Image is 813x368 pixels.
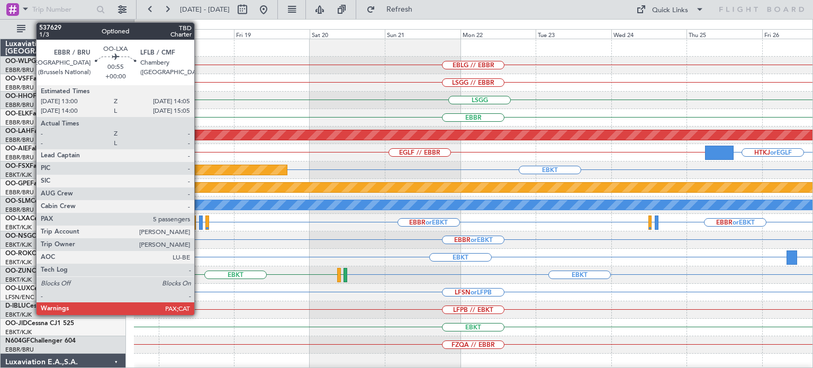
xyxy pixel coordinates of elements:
[32,2,93,17] input: Trip Number
[5,146,28,152] span: OO-AIE
[5,338,30,344] span: N604GF
[5,320,74,327] a: OO-JIDCessna CJ1 525
[180,5,230,14] span: [DATE] - [DATE]
[5,198,89,204] a: OO-SLMCessna Citation XLS
[5,338,76,344] a: N604GFChallenger 604
[5,216,89,222] a: OO-LXACessna Citation CJ4
[12,21,115,38] button: All Aircraft
[5,76,30,82] span: OO-VSF
[136,21,154,30] div: [DATE]
[5,303,83,309] a: D-IBLUCessna Citation M2
[5,101,34,109] a: EBBR/BRU
[5,320,28,327] span: OO-JID
[310,29,385,39] div: Sat 20
[5,146,57,152] a: OO-AIEFalcon 7X
[5,58,67,65] a: OO-WLPGlobal 5500
[5,328,32,336] a: EBKT/KJK
[28,25,112,33] span: All Aircraft
[5,241,32,249] a: EBKT/KJK
[686,29,762,39] div: Thu 25
[5,303,26,309] span: D-IBLU
[5,136,34,144] a: EBBR/BRU
[5,128,60,134] a: OO-LAHFalcon 7X
[5,84,34,92] a: EBBR/BRU
[5,93,33,100] span: OO-HHO
[5,76,59,82] a: OO-VSFFalcon 8X
[5,346,34,354] a: EBBR/BRU
[385,29,460,39] div: Sun 21
[5,223,32,231] a: EBKT/KJK
[5,258,32,266] a: EBKT/KJK
[5,311,32,319] a: EBKT/KJK
[5,268,32,274] span: OO-ZUN
[5,58,31,65] span: OO-WLP
[631,1,709,18] button: Quick Links
[5,189,34,196] a: EBBR/BRU
[5,93,62,100] a: OO-HHOFalcon 8X
[5,233,32,239] span: OO-NSG
[536,29,611,39] div: Tue 23
[5,250,32,257] span: OO-ROK
[5,111,58,117] a: OO-ELKFalcon 8X
[5,233,91,239] a: OO-NSGCessna Citation CJ4
[5,163,59,169] a: OO-FSXFalcon 7X
[5,128,31,134] span: OO-LAH
[5,285,89,292] a: OO-LUXCessna Citation CJ4
[460,29,536,39] div: Mon 22
[5,154,34,161] a: EBBR/BRU
[652,5,688,16] div: Quick Links
[5,181,93,187] a: OO-GPEFalcon 900EX EASy II
[5,216,30,222] span: OO-LXA
[5,276,32,284] a: EBKT/KJK
[611,29,687,39] div: Wed 24
[362,1,425,18] button: Refresh
[234,29,310,39] div: Fri 19
[5,285,30,292] span: OO-LUX
[5,268,91,274] a: OO-ZUNCessna Citation CJ4
[5,66,34,74] a: EBBR/BRU
[5,181,30,187] span: OO-GPE
[5,111,29,117] span: OO-ELK
[5,163,30,169] span: OO-FSX
[5,198,31,204] span: OO-SLM
[377,6,422,13] span: Refresh
[5,171,32,179] a: EBKT/KJK
[5,293,34,301] a: LFSN/ENC
[5,250,91,257] a: OO-ROKCessna Citation CJ4
[5,119,34,127] a: EBBR/BRU
[159,29,234,39] div: Thu 18
[5,206,34,214] a: EBBR/BRU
